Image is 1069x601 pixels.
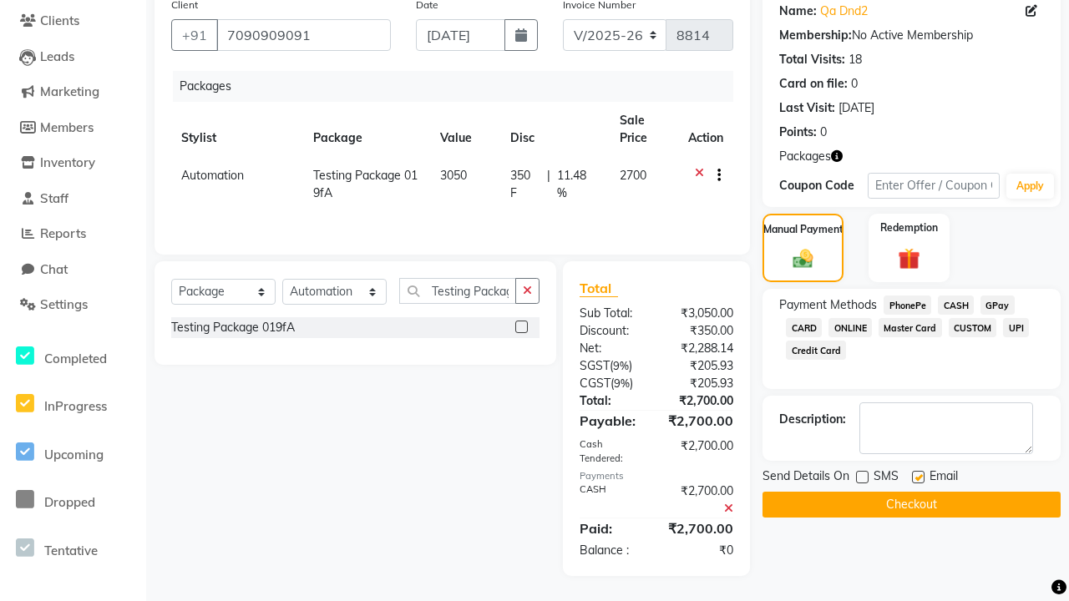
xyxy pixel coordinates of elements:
span: SGST [580,358,610,373]
img: _gift.svg [891,245,926,272]
div: Balance : [567,542,656,559]
span: Tentative [44,543,98,558]
span: Completed [44,351,107,366]
div: ₹205.93 [656,375,746,392]
div: ₹350.00 [656,322,746,340]
div: Points: [779,124,817,141]
div: 0 [851,75,858,93]
span: Automation [181,168,244,183]
div: Discount: [567,322,656,340]
input: Search [399,278,516,304]
a: Leads [4,48,142,67]
input: Enter Offer / Coupon Code [868,173,1000,199]
span: Total [580,280,618,297]
span: Testing Package 019fA [313,168,418,200]
span: Leads [40,48,74,64]
span: Chat [40,261,68,277]
span: 2700 [620,168,646,183]
span: Reports [40,225,86,241]
div: Coupon Code [779,177,868,194]
div: Total Visits: [779,51,845,68]
div: 18 [849,51,862,68]
button: Apply [1006,174,1054,199]
div: 0 [820,124,827,141]
span: Dropped [44,494,95,510]
span: Master Card [879,318,942,337]
div: [DATE] [838,99,874,117]
div: Last Visit: [779,99,835,117]
span: | [547,167,550,202]
img: _cash.svg [787,247,819,270]
th: Stylist [171,102,303,157]
span: SMS [874,467,899,488]
span: Clients [40,13,79,28]
a: Staff [4,189,142,209]
div: Total: [567,392,656,410]
span: Credit Card [786,341,846,360]
span: ONLINE [828,318,872,337]
span: UPI [1003,318,1029,337]
span: Settings [40,296,88,312]
div: Membership: [779,27,852,44]
span: PhonePe [884,295,931,315]
a: Inventory [4,154,142,173]
div: ₹0 [656,542,746,559]
span: 9% [613,359,629,372]
label: Manual Payment [763,222,844,237]
span: 11.48 % [557,167,600,202]
a: Settings [4,295,142,315]
div: Name: [779,3,817,20]
span: 9% [614,376,630,390]
div: ₹205.93 [656,357,746,375]
div: Cash Tendered: [567,437,656,466]
div: Packages [173,71,746,102]
div: CASH [567,482,656,518]
input: Search by Name/Mobile/Email/Code [216,19,391,51]
a: Marketing [4,83,142,102]
th: Package [303,102,430,157]
div: ( ) [567,357,656,375]
span: Members [40,119,94,135]
div: Description: [779,411,846,428]
div: Paid: [567,518,656,538]
div: Sub Total: [567,305,656,322]
th: Disc [500,102,610,157]
span: Email [930,467,958,488]
div: Net: [567,340,656,357]
span: CASH [938,295,974,315]
span: CARD [786,318,822,337]
span: GPay [980,295,1015,315]
button: Checkout [762,492,1061,518]
label: Redemption [880,220,938,235]
th: Action [678,102,733,157]
th: Value [430,102,500,157]
span: 350 F [510,167,540,202]
div: ₹2,288.14 [656,340,746,357]
span: InProgress [44,398,107,414]
span: CUSTOM [949,318,997,337]
a: Chat [4,260,142,280]
button: +91 [171,19,218,51]
span: Payment Methods [779,296,877,314]
span: Send Details On [762,467,849,488]
div: ₹2,700.00 [656,392,746,410]
span: Inventory [40,154,95,170]
a: Clients [4,12,142,31]
div: Payable: [567,411,656,431]
div: Card on file: [779,75,848,93]
a: Qa Dnd2 [820,3,868,20]
span: CGST [580,376,610,391]
a: Members [4,119,142,138]
span: 3050 [440,168,467,183]
div: ₹2,700.00 [656,518,746,538]
span: Packages [779,148,831,165]
div: ( ) [567,375,656,392]
span: Marketing [40,83,99,99]
div: ₹2,700.00 [656,411,746,431]
div: ₹2,700.00 [656,482,746,518]
div: ₹2,700.00 [656,437,746,466]
span: Staff [40,190,68,206]
th: Sale Price [610,102,678,157]
span: Upcoming [44,447,104,462]
div: Payments [580,469,734,483]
